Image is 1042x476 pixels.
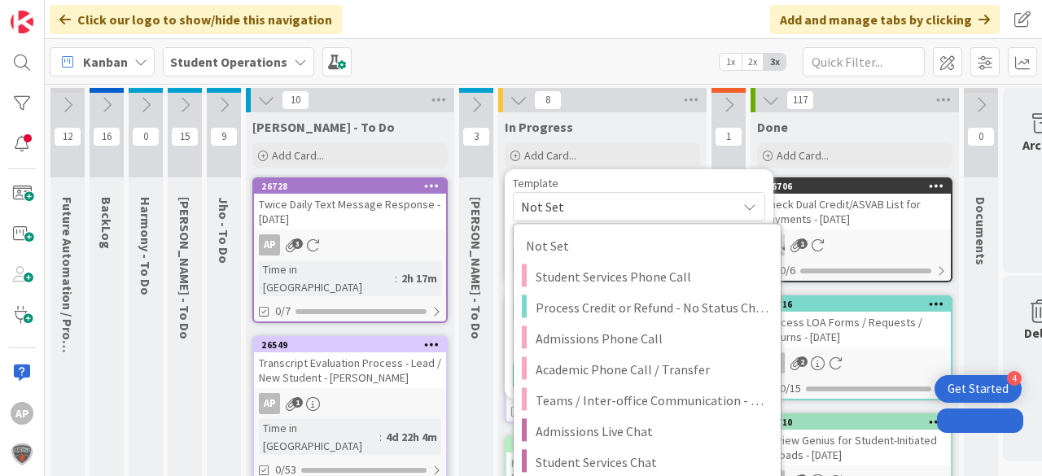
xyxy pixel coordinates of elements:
div: 26728 [261,181,446,192]
img: avatar [11,443,33,465]
a: Process Credit or Refund - No Status Change [514,292,781,323]
span: Process Credit or Refund - No Status Change [536,297,768,318]
span: Harmony - To Do [138,197,154,295]
div: 26549 [254,338,446,352]
span: 3 [292,238,303,249]
span: 0/6 [780,262,795,279]
a: Teams / Inter-office Communication - Call [514,385,781,416]
div: AP [259,393,280,414]
span: 0 [967,127,995,146]
div: 4d 22h 4m [382,428,441,446]
div: 26699 [506,438,698,452]
div: AP [11,402,33,425]
span: Not Set [526,235,760,256]
span: Student Services Chat [536,452,768,473]
span: Future Automation / Process Building [59,197,76,418]
span: Emilie - To Do [177,197,193,339]
div: 4 [1007,371,1022,386]
div: EW [759,234,951,255]
span: 3x [764,54,786,70]
span: Add Card... [272,148,324,163]
div: 26710 [766,417,951,428]
div: 26549Transcript Evaluation Process - Lead / New Student - [PERSON_NAME] [254,338,446,388]
div: Review Genius for Student-Initiated Uploads - [DATE] [759,430,951,465]
div: 26549 [261,339,446,351]
span: Amanda - To Do [252,119,395,135]
div: 26706 [766,181,951,192]
a: Admissions Phone Call [514,323,781,354]
span: Admissions Phone Call [536,328,768,349]
div: AP [254,393,446,414]
span: Student Services Phone Call [536,266,768,287]
div: 26706 [759,179,951,194]
span: 10 [282,90,309,110]
div: 26716Process LOA Forms / Requests / Returns - [DATE] [759,297,951,347]
div: 26728 [254,179,446,194]
span: 9 [210,127,238,146]
span: 0/7 [275,303,291,320]
span: Template [513,177,558,189]
div: 2h 17m [397,269,441,287]
div: 26728Twice Daily Text Message Response - [DATE] [254,179,446,229]
a: Student Services Phone Call [514,261,781,292]
div: ZM [759,352,951,373]
span: : [379,428,382,446]
span: : [395,269,397,287]
div: Time in [GEOGRAPHIC_DATA] [259,419,379,455]
a: Admissions Live Chat [514,416,781,447]
span: In Progress [505,119,573,135]
div: 26716 [759,297,951,312]
div: 26710Review Genius for Student-Initiated Uploads - [DATE] [759,415,951,465]
div: Check Dual Credit/ASVAB List for Payments - [DATE] [759,194,951,229]
div: 26710 [759,415,951,430]
div: Open Get Started checklist, remaining modules: 4 [935,375,1022,403]
div: AP [254,234,446,255]
span: 1 [797,238,808,249]
span: Academic Phone Call / Transfer [536,359,768,380]
span: 0/15 [780,380,801,397]
span: 0 [132,127,160,146]
span: Teams / Inter-office Communication - Call [536,390,768,411]
input: Quick Filter... [803,47,925,76]
span: BackLog [99,197,115,249]
span: Zaida - To Do [468,197,484,339]
a: 26706Check Dual Credit/ASVAB List for Payments - [DATE]EW0/6 [757,177,952,282]
span: 2x [742,54,764,70]
div: 26706Check Dual Credit/ASVAB List for Payments - [DATE] [759,179,951,229]
span: Done [757,119,788,135]
div: Add and manage tabs by clicking [770,5,1000,34]
a: Academic Phone Call / Transfer [514,354,781,385]
div: Transcript Evaluation Process - Lead / New Student - [PERSON_NAME] [254,352,446,388]
span: 3 [462,127,490,146]
span: 16 [93,127,120,146]
b: Student Operations [170,54,287,70]
div: 26716 [766,299,951,310]
span: Add Card... [777,148,829,163]
div: Click our logo to show/hide this navigation [50,5,342,34]
span: Admissions Live Chat [536,421,768,442]
span: 2 [797,356,808,367]
span: 8 [534,90,562,110]
div: Get Started [948,381,1009,397]
a: Not Set [514,230,781,261]
span: 12 [54,127,81,146]
div: Twice Daily Text Message Response - [DATE] [254,194,446,229]
span: Jho - To Do [216,197,232,264]
span: Documents [973,197,989,265]
a: 26716Process LOA Forms / Requests / Returns - [DATE]ZM0/15 [757,295,952,400]
span: 1 [715,127,742,146]
img: Visit kanbanzone.com [11,11,33,33]
span: Kanban [83,52,128,72]
div: Time in [GEOGRAPHIC_DATA] [259,260,395,296]
span: 117 [786,90,814,110]
a: 26728Twice Daily Text Message Response - [DATE]APTime in [GEOGRAPHIC_DATA]:2h 17m0/7 [252,177,448,323]
span: 15 [171,127,199,146]
div: Process LOA Forms / Requests / Returns - [DATE] [759,312,951,347]
span: Not Set [521,196,725,217]
span: 1x [720,54,742,70]
span: Add Card... [524,148,576,163]
div: AP [259,234,280,255]
span: 1 [292,397,303,408]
